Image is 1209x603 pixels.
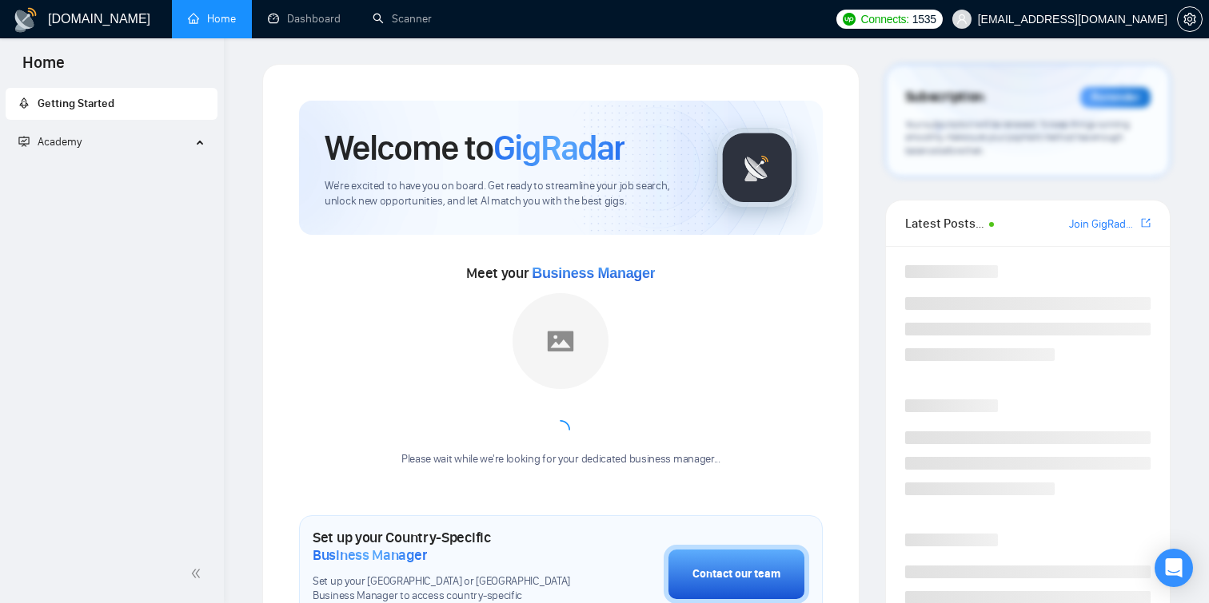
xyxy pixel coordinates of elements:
[493,126,624,169] span: GigRadar
[13,7,38,33] img: logo
[10,51,78,85] span: Home
[1178,13,1202,26] span: setting
[549,418,573,442] span: loading
[18,97,30,109] span: rocket
[905,213,984,233] span: Latest Posts from the GigRadar Community
[18,135,82,149] span: Academy
[313,529,584,564] h1: Set up your Country-Specific
[18,136,30,147] span: fund-projection-screen
[912,10,936,28] span: 1535
[313,546,427,564] span: Business Manager
[1177,6,1203,32] button: setting
[392,452,730,467] div: Please wait while we're looking for your dedicated business manager...
[513,293,608,389] img: placeholder.png
[6,88,217,120] li: Getting Started
[1069,216,1138,233] a: Join GigRadar Slack Community
[38,135,82,149] span: Academy
[532,265,655,281] span: Business Manager
[188,12,236,26] a: homeHome
[905,84,984,111] span: Subscription
[1141,216,1151,229] span: export
[905,118,1130,157] span: Your subscription will be renewed. To keep things running smoothly, make sure your payment method...
[1177,13,1203,26] a: setting
[325,179,692,209] span: We're excited to have you on board. Get ready to streamline your job search, unlock new opportuni...
[466,264,655,282] span: Meet your
[717,128,797,208] img: gigradar-logo.png
[190,565,206,581] span: double-left
[843,13,856,26] img: upwork-logo.png
[692,565,780,583] div: Contact our team
[268,12,341,26] a: dashboardDashboard
[1141,216,1151,231] a: export
[325,126,624,169] h1: Welcome to
[38,97,114,110] span: Getting Started
[1080,87,1151,108] div: Reminder
[1155,549,1193,587] div: Open Intercom Messenger
[373,12,432,26] a: searchScanner
[860,10,908,28] span: Connects:
[956,14,968,25] span: user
